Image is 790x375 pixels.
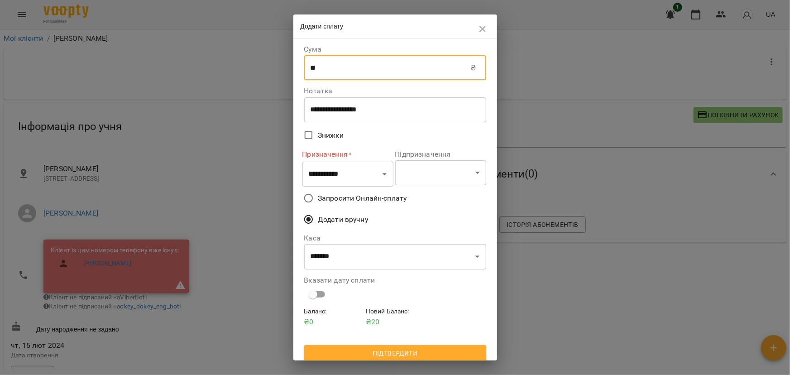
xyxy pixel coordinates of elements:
[304,46,486,53] label: Сума
[318,193,407,204] span: Запросити Онлайн-сплату
[470,62,476,73] p: ₴
[395,151,486,158] label: Підпризначення
[366,317,424,327] p: ₴ 20
[304,87,486,95] label: Нотатка
[304,235,486,242] label: Каса
[302,149,393,159] label: Призначення
[366,307,424,317] h6: Новий Баланс :
[304,317,363,327] p: ₴ 0
[318,130,344,141] span: Знижки
[304,307,363,317] h6: Баланс :
[304,345,486,361] button: Підтвердити
[304,277,486,284] label: Вказати дату сплати
[318,214,368,225] span: Додати вручну
[301,23,344,30] span: Додати сплату
[311,348,479,359] span: Підтвердити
